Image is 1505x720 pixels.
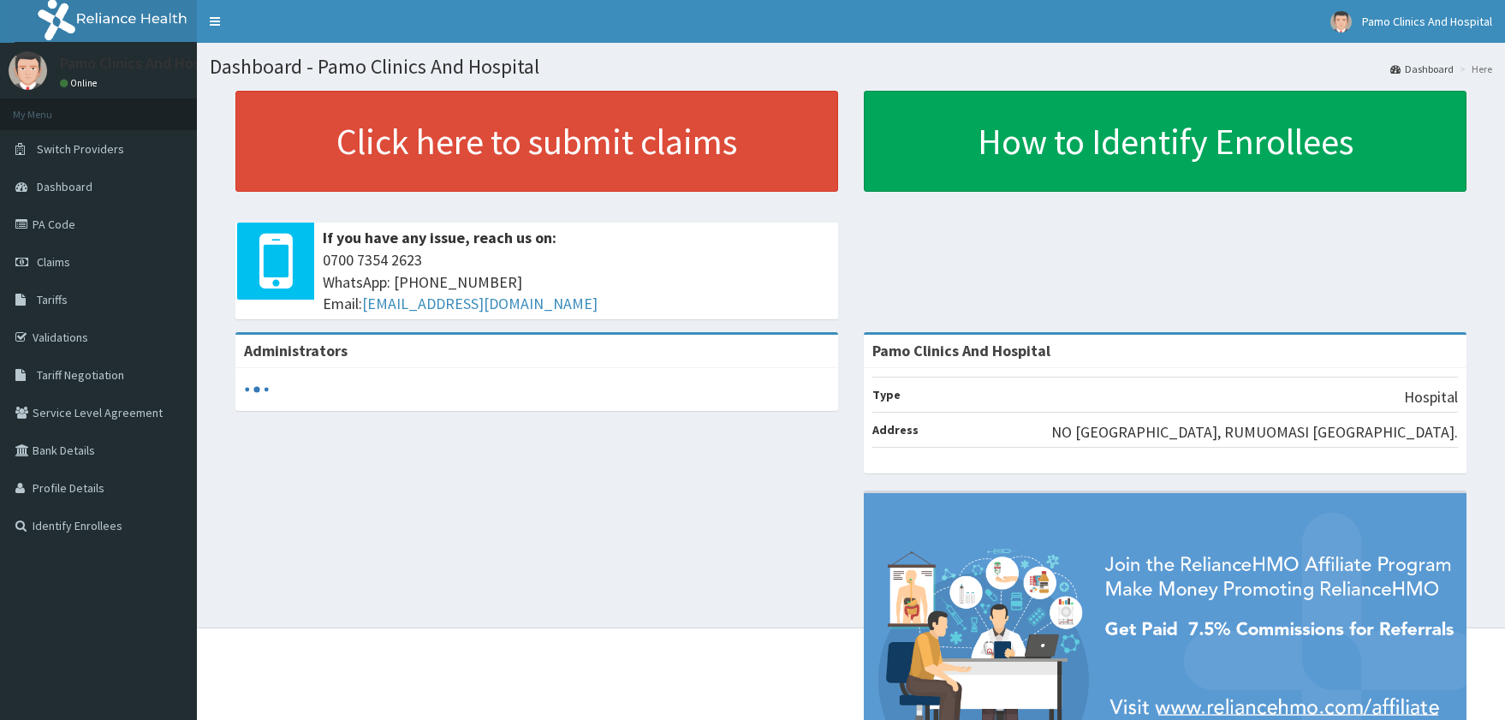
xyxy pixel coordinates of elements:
p: NO [GEOGRAPHIC_DATA], RUMUOMASI [GEOGRAPHIC_DATA]. [1051,421,1458,443]
img: User Image [9,51,47,90]
p: Pamo Clinics And Hospital [60,56,231,71]
a: Dashboard [1390,62,1454,76]
img: User Image [1330,11,1352,33]
li: Here [1455,62,1492,76]
p: Hospital [1404,386,1458,408]
b: Address [872,422,919,437]
a: [EMAIL_ADDRESS][DOMAIN_NAME] [362,294,598,313]
span: Switch Providers [37,141,124,157]
a: How to Identify Enrollees [864,91,1466,192]
a: Online [60,77,101,89]
b: Administrators [244,341,348,360]
span: 0700 7354 2623 WhatsApp: [PHONE_NUMBER] Email: [323,249,830,315]
a: Click here to submit claims [235,91,838,192]
svg: audio-loading [244,377,270,402]
span: Claims [37,254,70,270]
h1: Dashboard - Pamo Clinics And Hospital [210,56,1492,78]
strong: Pamo Clinics And Hospital [872,341,1050,360]
span: Pamo Clinics And Hospital [1362,14,1492,29]
b: If you have any issue, reach us on: [323,228,556,247]
span: Tariffs [37,292,68,307]
b: Type [872,387,901,402]
span: Dashboard [37,179,92,194]
span: Tariff Negotiation [37,367,124,383]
